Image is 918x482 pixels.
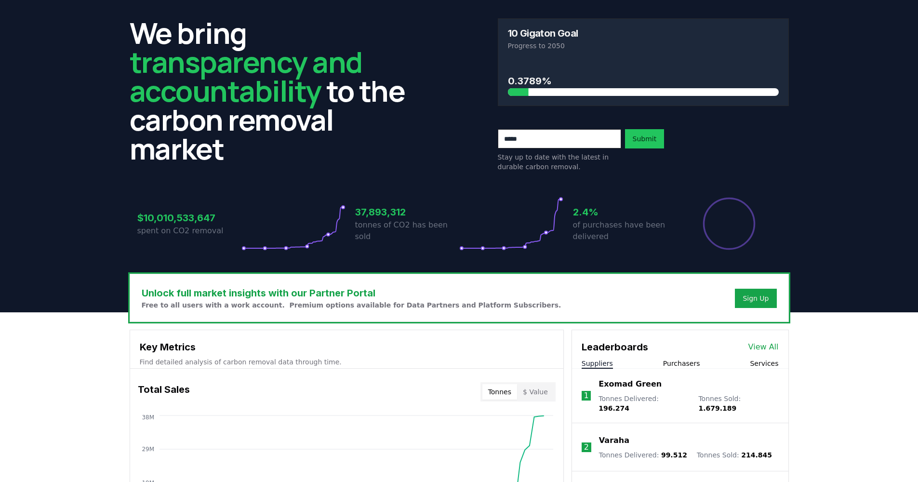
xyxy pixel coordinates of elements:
span: 1.679.189 [698,404,736,412]
span: 214.845 [741,451,772,459]
tspan: 29M [142,446,154,453]
a: Varaha [599,435,629,446]
h3: 10 Gigaton Goal [508,28,578,38]
h3: 2.4% [573,205,677,219]
span: 196.274 [599,404,629,412]
button: Suppliers [582,359,613,368]
button: Submit [625,129,665,148]
button: $ Value [517,384,554,400]
h2: We bring to the carbon removal market [130,18,421,163]
h3: 37,893,312 [355,205,459,219]
p: Tonnes Delivered : [599,394,689,413]
p: 1 [584,390,588,402]
h3: Unlock full market insights with our Partner Portal [142,286,561,300]
p: of purchases have been delivered [573,219,677,242]
span: transparency and accountability [130,42,362,110]
p: Tonnes Sold : [697,450,772,460]
h3: $10,010,533,647 [137,211,241,225]
p: tonnes of CO2 has been sold [355,219,459,242]
p: spent on CO2 removal [137,225,241,237]
h3: 0.3789% [508,74,779,88]
p: Tonnes Delivered : [599,450,687,460]
p: 2 [584,442,589,453]
p: Free to all users with a work account. Premium options available for Data Partners and Platform S... [142,300,561,310]
button: Services [750,359,778,368]
button: Sign Up [735,289,776,308]
h3: Total Sales [138,382,190,402]
a: View All [748,341,779,353]
p: Progress to 2050 [508,41,779,51]
span: 99.512 [661,451,687,459]
tspan: 38M [142,414,154,421]
h3: Key Metrics [140,340,554,354]
p: Stay up to date with the latest in durable carbon removal. [498,152,621,172]
h3: Leaderboards [582,340,648,354]
p: Tonnes Sold : [698,394,778,413]
button: Tonnes [482,384,517,400]
p: Find detailed analysis of carbon removal data through time. [140,357,554,367]
a: Exomad Green [599,378,662,390]
div: Percentage of sales delivered [702,197,756,251]
a: Sign Up [743,294,769,303]
button: Purchasers [663,359,700,368]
